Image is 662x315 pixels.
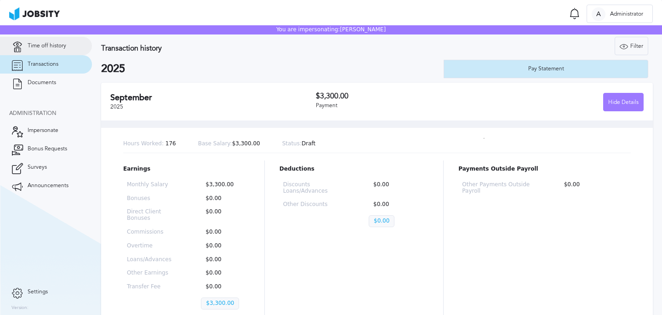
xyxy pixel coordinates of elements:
p: 176 [123,141,176,147]
p: $3,300.00 [198,141,260,147]
span: Administrator [605,11,648,17]
span: Transactions [28,61,58,68]
button: Pay Statement [444,60,648,78]
p: $0.00 [559,182,627,195]
p: $0.00 [201,209,245,222]
p: $0.00 [201,195,245,202]
p: $0.00 [201,243,245,249]
div: Pay Statement [524,66,569,72]
span: Time off history [28,43,66,49]
span: Announcements [28,183,68,189]
p: Earnings [123,166,250,172]
div: Administration [9,110,92,117]
p: Overtime [127,243,171,249]
div: Filter [615,37,648,56]
p: $0.00 [201,270,245,276]
p: Payments Outside Payroll [458,166,631,172]
h3: Transaction history [101,44,400,52]
p: $0.00 [201,257,245,263]
p: Transfer Fee [127,284,171,290]
p: $0.00 [369,182,425,195]
h3: $3,300.00 [316,92,480,100]
h2: September [110,93,316,103]
label: Version: [11,305,29,311]
span: 2025 [110,103,123,110]
span: Surveys [28,164,47,171]
button: Hide Details [603,93,644,111]
img: ab4bad089aa723f57921c736e9817d99.png [9,7,60,20]
span: Documents [28,80,56,86]
p: $3,300.00 [201,298,239,309]
p: Other Earnings [127,270,171,276]
p: Discounts Loans/Advances [283,182,339,195]
p: $0.00 [369,201,425,208]
span: Hours Worked: [123,140,164,147]
p: $0.00 [369,215,394,227]
span: Settings [28,289,48,295]
span: Status: [282,140,302,147]
div: Hide Details [604,93,643,112]
p: $0.00 [201,284,245,290]
p: Bonuses [127,195,171,202]
p: Direct Client Bonuses [127,209,171,222]
span: Bonus Requests [28,146,67,152]
p: Monthly Salary [127,182,171,188]
p: $0.00 [201,229,245,235]
button: Filter [615,37,648,55]
div: A [592,7,605,21]
button: AAdministrator [587,5,653,23]
p: Draft [282,141,316,147]
p: Other Discounts [283,201,339,208]
p: Deductions [280,166,429,172]
span: Base Salary: [198,140,232,147]
h2: 2025 [101,63,444,75]
p: Commissions [127,229,171,235]
p: Other Payments Outside Payroll [462,182,530,195]
p: $3,300.00 [201,182,245,188]
p: Loans/Advances [127,257,171,263]
div: Payment [316,103,480,109]
span: Impersonate [28,127,58,134]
